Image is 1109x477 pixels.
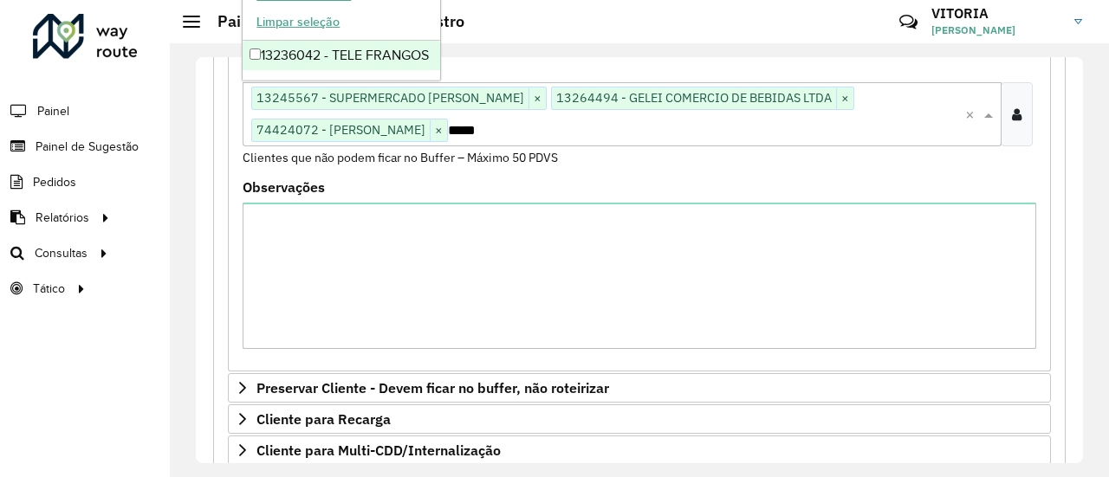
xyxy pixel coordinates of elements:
[228,53,1051,372] div: Priorizar Cliente - Não podem ficar no buffer
[33,173,76,191] span: Pedidos
[256,443,501,457] span: Cliente para Multi-CDD/Internalização
[37,102,69,120] span: Painel
[890,3,927,41] a: Contato Rápido
[252,119,430,140] span: 74424072 - [PERSON_NAME]
[252,87,529,108] span: 13245567 - SUPERMERCADO [PERSON_NAME]
[200,12,464,31] h2: Painel de Sugestão - Criar registro
[243,177,325,197] label: Observações
[256,381,609,395] span: Preservar Cliente - Devem ficar no buffer, não roteirizar
[965,104,980,125] span: Clear all
[552,87,836,108] span: 13264494 - GELEI COMERCIO DE BEBIDAS LTDA
[36,209,89,227] span: Relatórios
[529,88,546,109] span: ×
[931,5,1061,22] h3: VITORIA
[430,120,447,141] span: ×
[228,404,1051,434] a: Cliente para Recarga
[36,138,139,156] span: Painel de Sugestão
[228,373,1051,403] a: Preservar Cliente - Devem ficar no buffer, não roteirizar
[228,435,1051,465] a: Cliente para Multi-CDD/Internalização
[243,41,439,70] div: 13236042 - TELE FRANGOS
[256,412,391,426] span: Cliente para Recarga
[33,280,65,298] span: Tático
[249,9,347,35] button: Limpar seleção
[931,23,1061,38] span: [PERSON_NAME]
[35,244,88,262] span: Consultas
[243,150,558,165] small: Clientes que não podem ficar no Buffer – Máximo 50 PDVS
[836,88,853,109] span: ×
